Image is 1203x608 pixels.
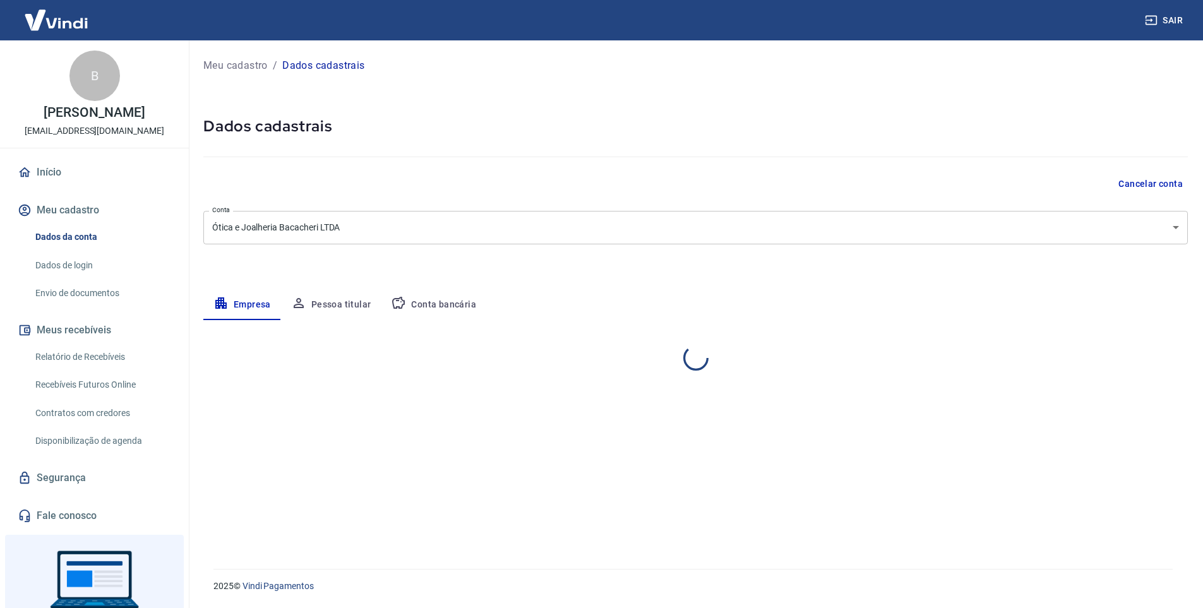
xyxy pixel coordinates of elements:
[30,400,174,426] a: Contratos com credores
[30,280,174,306] a: Envio de documentos
[281,290,381,320] button: Pessoa titular
[1142,9,1188,32] button: Sair
[30,344,174,370] a: Relatório de Recebíveis
[25,124,164,138] p: [EMAIL_ADDRESS][DOMAIN_NAME]
[203,116,1188,136] h5: Dados cadastrais
[242,581,314,591] a: Vindi Pagamentos
[15,316,174,344] button: Meus recebíveis
[273,58,277,73] p: /
[44,106,145,119] p: [PERSON_NAME]
[15,158,174,186] a: Início
[15,464,174,492] a: Segurança
[381,290,486,320] button: Conta bancária
[69,51,120,101] div: B
[212,205,230,215] label: Conta
[30,224,174,250] a: Dados da conta
[203,58,268,73] a: Meu cadastro
[30,428,174,454] a: Disponibilização de agenda
[15,196,174,224] button: Meu cadastro
[282,58,364,73] p: Dados cadastrais
[213,580,1173,593] p: 2025 ©
[30,253,174,278] a: Dados de login
[15,1,97,39] img: Vindi
[203,290,281,320] button: Empresa
[203,211,1188,244] div: Ótica e Joalheria Bacacheri LTDA
[30,372,174,398] a: Recebíveis Futuros Online
[15,502,174,530] a: Fale conosco
[1113,172,1188,196] button: Cancelar conta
